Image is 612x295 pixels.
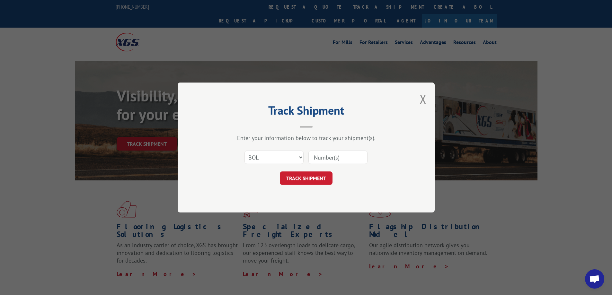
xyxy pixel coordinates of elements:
a: Open chat [585,269,604,289]
h2: Track Shipment [210,106,403,118]
div: Enter your information below to track your shipment(s). [210,134,403,142]
input: Number(s) [308,151,368,164]
button: TRACK SHIPMENT [280,171,333,185]
button: Close modal [420,91,427,108]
